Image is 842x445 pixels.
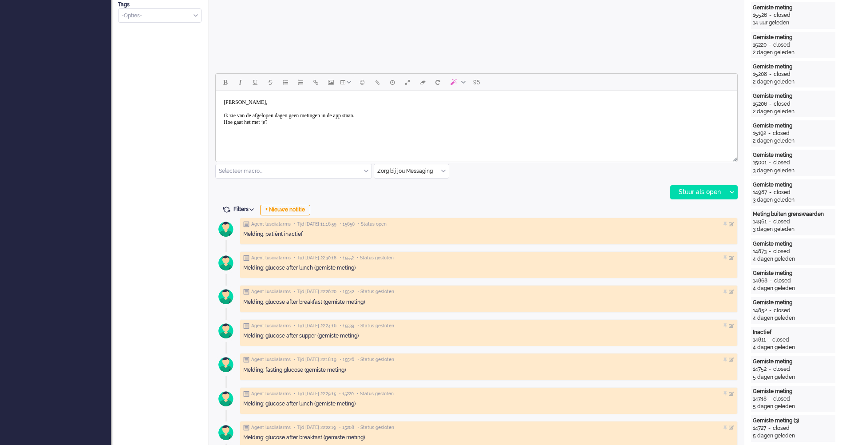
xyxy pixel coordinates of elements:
div: Melding: patiënt inactief [243,230,734,238]
div: closed [772,336,789,344]
button: Underline [248,75,263,90]
span: Agent lusciialarms [251,255,291,261]
div: 14852 [753,307,767,314]
button: AI [445,75,469,90]
span: • Status gesloten [357,357,394,363]
div: - [767,71,774,78]
span: • 15208 [339,425,354,431]
span: Filters [233,206,257,212]
div: Gemiste meting [753,181,834,189]
div: - [766,130,773,137]
img: avatar [215,354,237,376]
div: - [767,100,774,108]
button: Table [338,75,355,90]
span: • 15526 [340,357,354,363]
span: • Tijd [DATE] 22:29:15 [294,391,336,397]
img: ic_note_grey.svg [243,357,249,363]
span: • 15220 [339,391,354,397]
div: closed [774,307,791,314]
button: Fullscreen [400,75,415,90]
img: ic_note_grey.svg [243,221,249,227]
div: Meting buiten grenswaarden [753,211,834,218]
div: Gemiste meting [753,122,834,130]
div: - [766,425,773,432]
div: - [767,218,773,226]
iframe: Rich Text Area [216,91,737,154]
span: • Status open [358,221,387,227]
button: Insert/edit image [323,75,338,90]
div: Gemiste meting [753,63,834,71]
div: Gemiste meting [753,4,834,12]
button: Clear formatting [415,75,430,90]
button: Delay message [385,75,400,90]
div: 4 dagen geleden [753,314,834,322]
div: 14 uur geleden [753,19,834,27]
div: closed [773,366,790,373]
div: 2 dagen geleden [753,78,834,86]
div: closed [774,71,791,78]
div: 14868 [753,277,767,285]
img: avatar [215,320,237,342]
div: Select Tags [118,8,202,23]
div: Inactief [753,329,834,336]
div: 15206 [753,100,767,108]
img: ic_note_grey.svg [243,255,249,261]
span: • 15552 [340,255,354,261]
div: Gemiste meting [753,240,834,248]
div: Melding: glucose after lunch (gemiste meting) [243,400,734,408]
img: ic_note_grey.svg [243,323,249,329]
div: closed [774,12,791,19]
button: Add attachment [370,75,385,90]
div: - [767,189,774,196]
div: Melding: glucose after lunch (gemiste meting) [243,264,734,272]
div: Gemiste meting [753,34,834,41]
img: avatar [215,388,237,410]
button: Emoticons [355,75,370,90]
img: ic_note_grey.svg [243,391,249,397]
div: - [767,366,773,373]
div: Gemiste meting [753,151,834,159]
div: 15192 [753,130,766,137]
img: avatar [215,252,237,274]
div: - [767,395,773,403]
div: 15208 [753,71,767,78]
span: • Status gesloten [357,391,394,397]
div: closed [773,41,790,49]
div: 14961 [753,218,767,226]
div: Melding: glucose after supper (gemiste meting) [243,332,734,340]
div: 3 dagen geleden [753,196,834,204]
span: • Tijd [DATE] 22:18:19 [294,357,336,363]
div: Gemiste meting [753,92,834,100]
span: Agent lusciialarms [251,391,291,397]
div: 5 dagen geleden [753,373,834,381]
div: Melding: fasting glucose (gemiste meting) [243,366,734,374]
span: • Tijd [DATE] 11:16:59 [294,221,336,227]
div: 14727 [753,425,766,432]
div: - [767,307,774,314]
div: Gemiste meting [753,299,834,306]
span: • Tijd [DATE] 22:22:19 [294,425,336,431]
span: • Tijd [DATE] 22:30:18 [294,255,336,261]
img: avatar [215,218,237,240]
div: closed [773,395,790,403]
button: Insert/edit link [308,75,323,90]
span: Agent lusciialarms [251,289,291,295]
div: closed [774,277,791,285]
button: 95 [469,75,484,90]
span: • 15542 [340,289,354,295]
span: • Status gesloten [357,289,394,295]
div: 2 dagen geleden [753,49,834,56]
div: 14752 [753,366,767,373]
div: Gemiste meting [753,388,834,395]
div: - [766,336,772,344]
img: avatar [215,421,237,444]
div: closed [774,100,791,108]
div: 3 dagen geleden [753,226,834,233]
div: - [767,248,773,255]
div: 2 dagen geleden [753,137,834,145]
div: 2 dagen geleden [753,108,834,115]
button: Strikethrough [263,75,278,90]
div: 14811 [753,336,766,344]
div: Stuur als open [671,186,726,199]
